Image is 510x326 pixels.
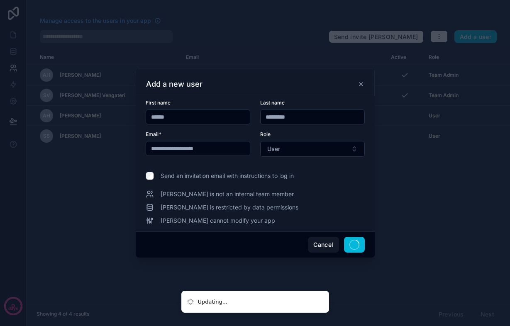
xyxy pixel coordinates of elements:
button: Select Button [260,141,365,157]
span: User [267,145,280,153]
span: Role [260,131,271,137]
span: First name [146,100,171,106]
div: Updating... [198,298,228,306]
span: [PERSON_NAME] is restricted by data permissions [161,203,298,212]
button: Cancel [308,237,339,253]
span: Send an invitation email with instructions to log in [161,172,294,180]
h3: Add a new user [146,79,203,89]
span: [PERSON_NAME] is not an internal team member [161,190,294,198]
span: Email [146,131,159,137]
span: Last name [260,100,285,106]
span: [PERSON_NAME] cannot modify your app [161,217,275,225]
input: Send an invitation email with instructions to log in [146,172,154,180]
